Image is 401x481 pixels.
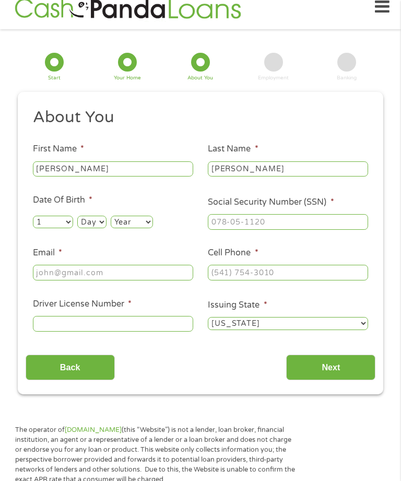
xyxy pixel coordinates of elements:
[26,355,115,380] input: Back
[65,426,122,434] a: [DOMAIN_NAME]
[208,197,334,208] label: Social Security Number (SSN)
[208,214,368,230] input: 078-05-1120
[208,144,258,155] label: Last Name
[33,161,193,177] input: John
[286,355,375,380] input: Next
[208,161,368,177] input: Smith
[33,299,132,310] label: Driver License Number
[48,76,61,81] div: Start
[33,248,62,259] label: Email
[33,144,84,155] label: First Name
[33,265,193,280] input: john@gmail.com
[208,265,368,280] input: (541) 754-3010
[187,76,213,81] div: About You
[337,76,357,81] div: Banking
[33,107,361,128] h2: About You
[258,76,289,81] div: Employment
[208,300,267,311] label: Issuing State
[33,195,92,206] label: Date Of Birth
[114,76,141,81] div: Your Home
[208,248,258,259] label: Cell Phone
